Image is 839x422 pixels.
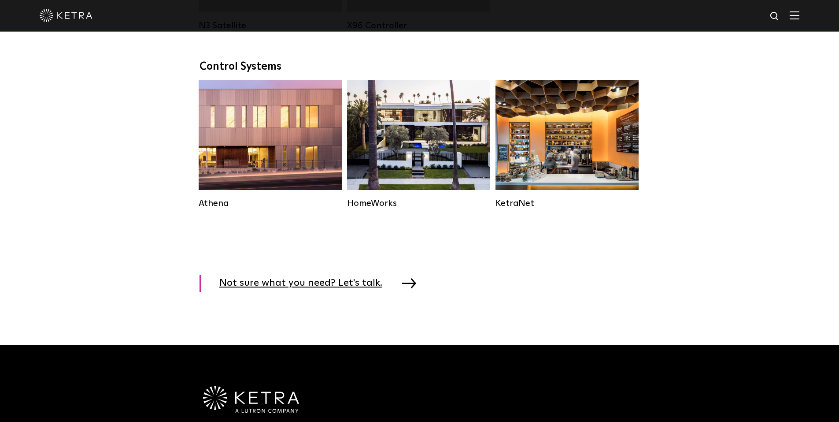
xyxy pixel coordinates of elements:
div: Athena [199,198,342,209]
a: HomeWorks Residential Solution [347,80,490,209]
img: ketra-logo-2019-white [40,9,92,22]
a: KetraNet Legacy System [495,80,639,209]
img: arrow [402,278,416,288]
span: Not sure what you need? Let's talk. [219,275,395,292]
a: Athena Commercial Solution [199,80,342,209]
img: Hamburger%20Nav.svg [790,11,799,19]
a: Not sure what you need? Let's talk. [200,275,421,292]
img: Ketra-aLutronCo_White_RGB [203,386,299,413]
div: KetraNet [495,198,639,209]
div: HomeWorks [347,198,490,209]
div: Control Systems [200,60,640,73]
img: search icon [769,11,780,22]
